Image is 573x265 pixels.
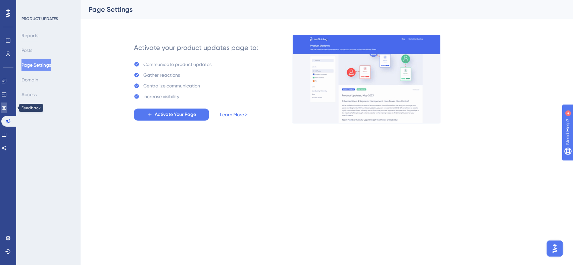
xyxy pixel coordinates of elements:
[89,5,548,14] div: Page Settings
[545,239,565,259] iframe: UserGuiding AI Assistant Launcher
[134,109,209,121] button: Activate Your Page
[21,44,32,56] button: Posts
[21,16,58,21] div: PRODUCT UPDATES
[143,82,200,90] div: Centralize communication
[220,111,247,119] a: Learn More >
[21,29,38,42] button: Reports
[155,111,196,119] span: Activate Your Page
[21,74,38,86] button: Domain
[292,35,441,124] img: 253145e29d1258e126a18a92d52e03bb.gif
[143,92,179,101] div: Increase visibility
[21,59,51,71] button: Page Settings
[21,88,37,101] button: Access
[134,43,258,52] div: Activate your product updates page to:
[47,3,49,9] div: 4
[16,2,42,10] span: Need Help?
[143,60,211,68] div: Communicate product updates
[143,71,180,79] div: Gather reactions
